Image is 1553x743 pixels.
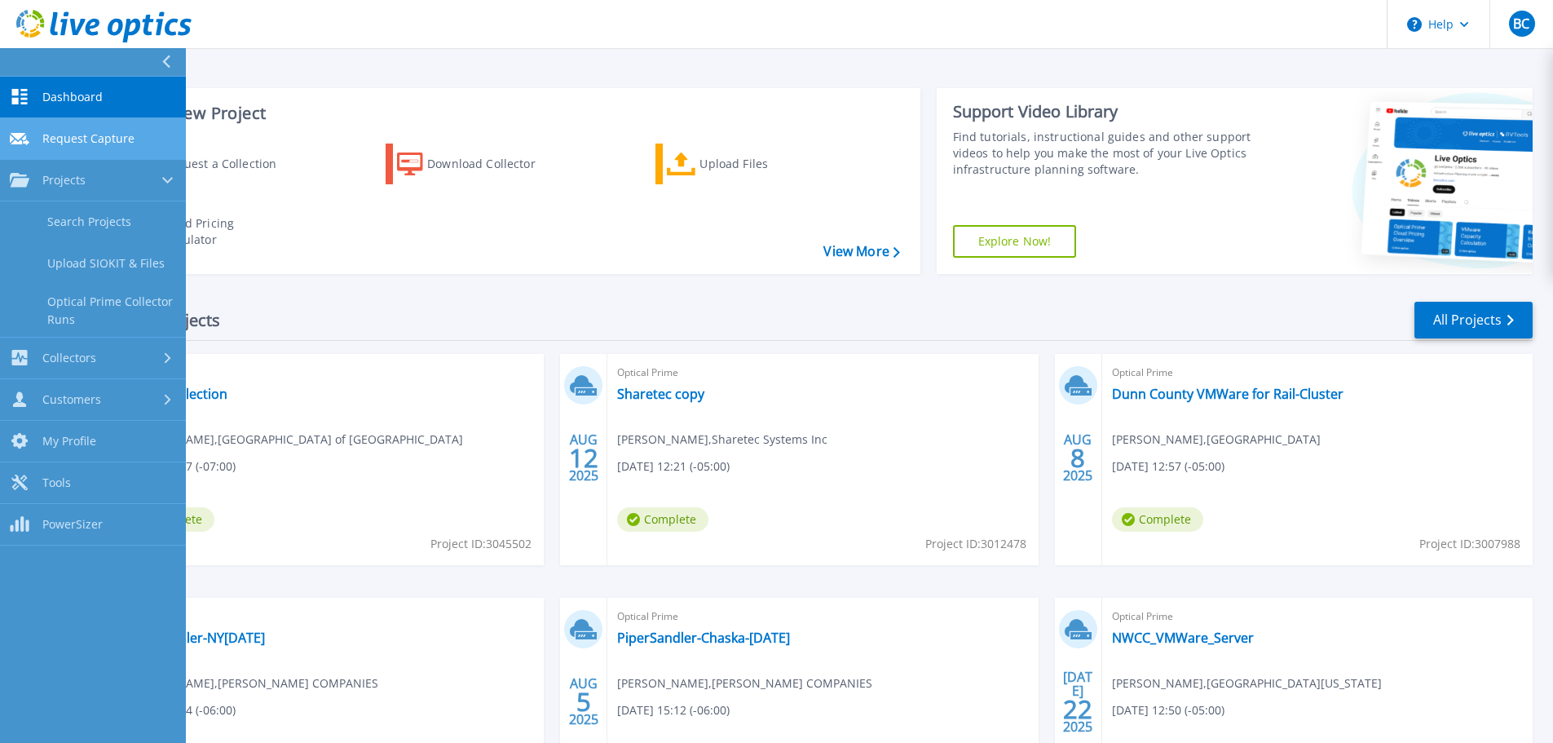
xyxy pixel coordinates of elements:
[42,131,135,146] span: Request Capture
[1419,535,1520,553] span: Project ID: 3007988
[123,674,378,692] span: [PERSON_NAME] , [PERSON_NAME] COMPANIES
[1414,302,1533,338] a: All Projects
[823,244,899,259] a: View More
[386,144,567,184] a: Download Collector
[427,148,558,180] div: Download Collector
[617,701,730,719] span: [DATE] 15:12 (-06:00)
[1112,364,1523,382] span: Optical Prime
[699,148,830,180] div: Upload Files
[617,630,790,646] a: PiperSandler-Chaska-[DATE]
[617,431,827,449] span: [PERSON_NAME] , Sharetec Systems Inc
[1062,428,1093,488] div: AUG 2025
[42,434,96,449] span: My Profile
[1112,630,1254,646] a: NWCC_VMWare_Server
[1063,702,1092,716] span: 22
[1112,674,1382,692] span: [PERSON_NAME] , [GEOGRAPHIC_DATA][US_STATE]
[1513,17,1529,30] span: BC
[569,451,598,465] span: 12
[1112,458,1224,475] span: [DATE] 12:57 (-05:00)
[1112,507,1203,532] span: Complete
[42,351,96,365] span: Collectors
[1112,608,1523,626] span: Optical Prime
[430,535,532,553] span: Project ID: 3045502
[655,144,837,184] a: Upload Files
[123,630,265,646] a: PiperSandler-NY[DATE]
[953,129,1257,178] div: Find tutorials, instructional guides and other support videos to help you make the most of your L...
[568,672,599,732] div: AUG 2025
[617,608,1028,626] span: Optical Prime
[925,535,1026,553] span: Project ID: 3012478
[116,211,298,252] a: Cloud Pricing Calculator
[617,674,872,692] span: [PERSON_NAME] , [PERSON_NAME] COMPANIES
[116,104,899,122] h3: Start a New Project
[162,148,293,180] div: Request a Collection
[123,431,463,449] span: [PERSON_NAME] , [GEOGRAPHIC_DATA] of [GEOGRAPHIC_DATA]
[1112,431,1321,449] span: [PERSON_NAME] , [GEOGRAPHIC_DATA]
[42,392,101,407] span: Customers
[1112,701,1224,719] span: [DATE] 12:50 (-05:00)
[42,173,86,188] span: Projects
[42,517,103,532] span: PowerSizer
[617,364,1028,382] span: Optical Prime
[160,215,290,248] div: Cloud Pricing Calculator
[42,475,71,490] span: Tools
[1112,386,1343,402] a: Dunn County VMWare for Rail-Cluster
[953,101,1257,122] div: Support Video Library
[116,144,298,184] a: Request a Collection
[1070,451,1085,465] span: 8
[42,90,103,104] span: Dashboard
[617,458,730,475] span: [DATE] 12:21 (-05:00)
[568,428,599,488] div: AUG 2025
[576,695,591,709] span: 5
[123,364,534,382] span: Optical Prime
[123,608,534,626] span: Optical Prime
[617,386,704,402] a: Sharetec copy
[1062,672,1093,732] div: [DATE] 2025
[617,507,708,532] span: Complete
[953,225,1077,258] a: Explore Now!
